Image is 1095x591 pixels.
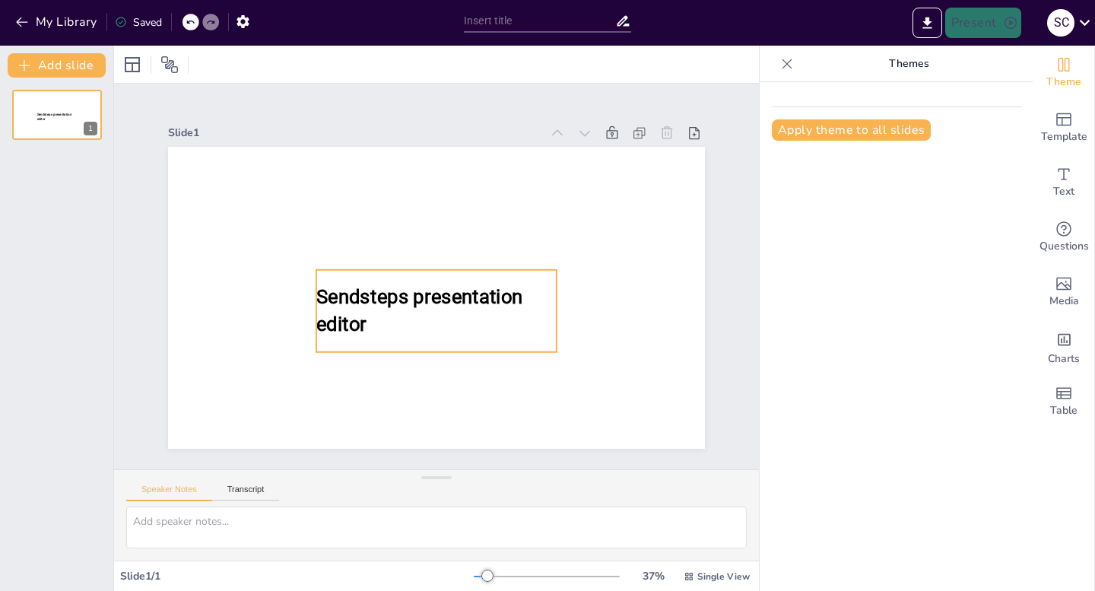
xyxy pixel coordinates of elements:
[168,126,541,140] div: Slide 1
[1033,210,1094,265] div: Get real-time input from your audience
[120,52,144,77] div: Layout
[1033,374,1094,429] div: Add a table
[12,90,102,140] div: 1
[1047,9,1074,37] div: S C
[1033,100,1094,155] div: Add ready made slides
[1033,46,1094,100] div: Change the overall theme
[1039,238,1089,255] span: Questions
[37,113,71,121] span: Sendsteps presentation editor
[945,8,1021,38] button: Present
[464,10,615,32] input: Insert title
[115,15,162,30] div: Saved
[1053,183,1074,200] span: Text
[212,485,280,501] button: Transcript
[126,485,212,501] button: Speaker Notes
[772,119,931,141] button: Apply theme to all slides
[1033,155,1094,210] div: Add text boxes
[1046,74,1081,91] span: Theme
[1033,265,1094,319] div: Add images, graphics, shapes or video
[799,46,1018,82] p: Themes
[84,122,97,135] div: 1
[635,569,671,583] div: 37 %
[1041,129,1087,145] span: Template
[912,8,942,38] button: Export to PowerPoint
[11,10,103,34] button: My Library
[1050,402,1078,419] span: Table
[1048,351,1080,367] span: Charts
[120,569,474,583] div: Slide 1 / 1
[160,56,179,74] span: Position
[1047,8,1074,38] button: S C
[1049,293,1079,310] span: Media
[316,285,522,335] span: Sendsteps presentation editor
[8,53,106,78] button: Add slide
[697,570,750,583] span: Single View
[1033,319,1094,374] div: Add charts and graphs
